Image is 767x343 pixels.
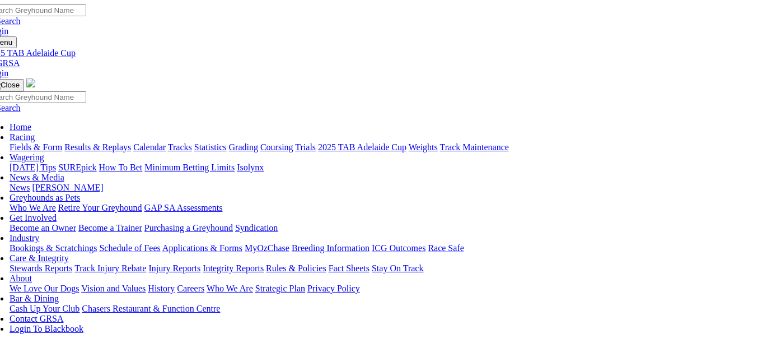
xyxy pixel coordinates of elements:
[266,263,326,273] a: Rules & Policies
[10,152,44,162] a: Wagering
[260,142,293,152] a: Coursing
[10,142,62,152] a: Fields & Form
[440,142,509,152] a: Track Maintenance
[10,132,35,142] a: Racing
[10,253,69,263] a: Care & Integrity
[133,142,166,152] a: Calendar
[10,284,79,293] a: We Love Our Dogs
[295,142,316,152] a: Trials
[10,233,39,243] a: Industry
[10,243,97,253] a: Bookings & Scratchings
[58,163,96,172] a: SUREpick
[10,324,83,333] a: Login To Blackbook
[10,183,30,192] a: News
[10,304,745,314] div: Bar & Dining
[10,173,64,182] a: News & Media
[10,223,745,233] div: Get Involved
[81,284,146,293] a: Vision and Values
[207,284,253,293] a: Who We Are
[10,263,72,273] a: Stewards Reports
[10,314,63,323] a: Contact GRSA
[10,213,57,223] a: Get Involved
[245,243,289,253] a: MyOzChase
[10,243,745,253] div: Industry
[235,223,278,233] a: Syndication
[26,78,35,87] img: logo-grsa-white.png
[292,243,370,253] a: Breeding Information
[82,304,220,313] a: Chasers Restaurant & Function Centre
[148,284,175,293] a: History
[428,243,464,253] a: Race Safe
[64,142,131,152] a: Results & Replays
[99,163,143,172] a: How To Bet
[10,294,59,303] a: Bar & Dining
[10,274,32,283] a: About
[372,263,423,273] a: Stay On Track
[162,243,242,253] a: Applications & Forms
[10,122,31,132] a: Home
[10,163,56,172] a: [DATE] Tips
[168,142,192,152] a: Tracks
[318,142,406,152] a: 2025 TAB Adelaide Cup
[10,183,745,193] div: News & Media
[148,263,200,273] a: Injury Reports
[32,183,103,192] a: [PERSON_NAME]
[10,203,56,212] a: Who We Are
[409,142,438,152] a: Weights
[229,142,258,152] a: Grading
[194,142,227,152] a: Statistics
[10,223,76,233] a: Become an Owner
[10,284,745,294] div: About
[10,193,80,202] a: Greyhounds as Pets
[372,243,425,253] a: ICG Outcomes
[10,263,745,274] div: Care & Integrity
[255,284,305,293] a: Strategic Plan
[329,263,370,273] a: Fact Sheets
[58,203,142,212] a: Retire Your Greyhound
[78,223,142,233] a: Become a Trainer
[237,163,264,172] a: Isolynx
[74,263,146,273] a: Track Injury Rebate
[10,203,745,213] div: Greyhounds as Pets
[144,203,223,212] a: GAP SA Assessments
[177,284,204,293] a: Careers
[10,142,745,152] div: Racing
[307,284,360,293] a: Privacy Policy
[203,263,264,273] a: Integrity Reports
[10,304,79,313] a: Cash Up Your Club
[144,163,235,172] a: Minimum Betting Limits
[10,163,745,173] div: Wagering
[144,223,233,233] a: Purchasing a Greyhound
[99,243,160,253] a: Schedule of Fees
